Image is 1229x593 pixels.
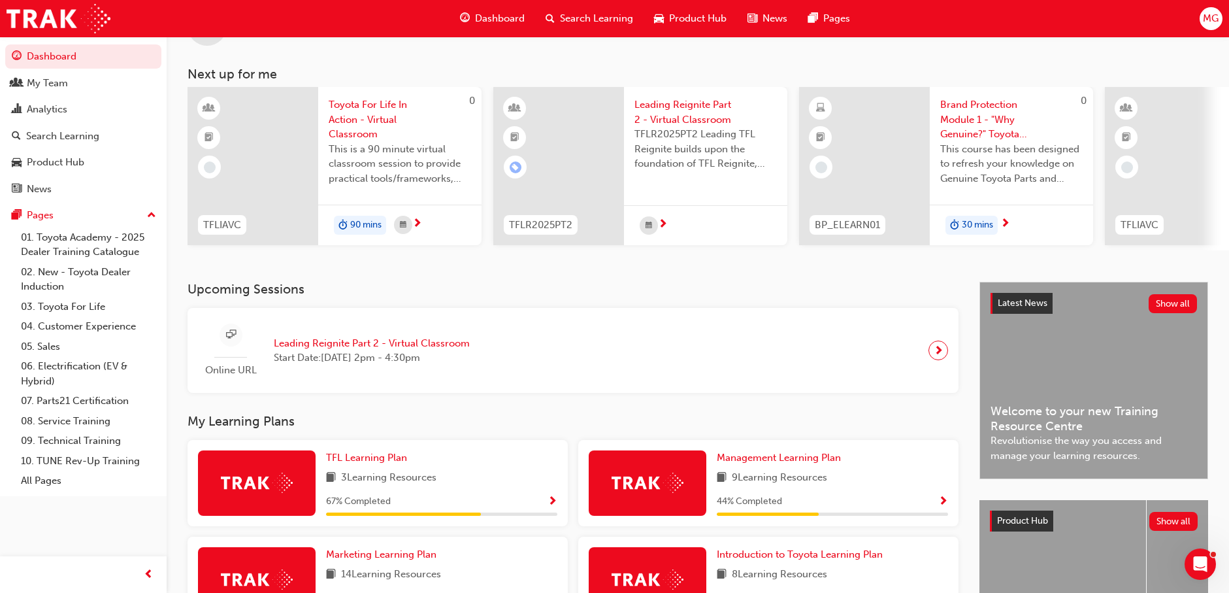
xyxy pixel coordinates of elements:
a: Latest NewsShow allWelcome to your new Training Resource CentreRevolutionise the way you access a... [979,282,1208,479]
span: Management Learning Plan [717,452,841,464]
a: search-iconSearch Learning [535,5,644,32]
h3: My Learning Plans [188,414,959,429]
a: Marketing Learning Plan [326,547,442,562]
div: News [27,182,52,197]
a: 04. Customer Experience [16,316,161,337]
div: My Team [27,76,68,91]
span: sessionType_ONLINE_URL-icon [226,327,236,343]
span: Search Learning [560,11,633,26]
button: Show Progress [548,494,557,510]
span: Leading Reignite Part 2 - Virtual Classroom [274,336,470,351]
span: Welcome to your new Training Resource Centre [991,404,1197,433]
span: learningResourceType_ELEARNING-icon [816,100,825,117]
button: Pages [5,203,161,228]
span: This is a 90 minute virtual classroom session to provide practical tools/frameworks, behaviours a... [329,142,471,186]
span: duration-icon [950,217,959,234]
span: people-icon [12,78,22,90]
span: book-icon [326,470,336,486]
a: pages-iconPages [798,5,860,32]
span: booktick-icon [816,129,825,146]
span: Latest News [998,297,1047,309]
a: 03. Toyota For Life [16,297,161,317]
img: Trak [7,4,110,33]
button: Show all [1149,294,1198,313]
span: search-icon [546,10,555,27]
span: booktick-icon [510,129,519,146]
a: Product Hub [5,150,161,175]
a: Online URLLeading Reignite Part 2 - Virtual ClassroomStart Date:[DATE] 2pm - 4:30pm [198,318,948,383]
a: news-iconNews [737,5,798,32]
span: Revolutionise the way you access and manage your learning resources. [991,433,1197,463]
span: 0 [469,95,475,107]
span: news-icon [12,184,22,195]
span: Dashboard [475,11,525,26]
span: calendar-icon [646,218,652,234]
a: 08. Service Training [16,411,161,432]
span: learningRecordVerb_NONE-icon [815,161,827,173]
span: learningRecordVerb_NONE-icon [1121,161,1133,173]
span: 0 [1081,95,1087,107]
span: Marketing Learning Plan [326,549,436,560]
span: Product Hub [997,515,1048,526]
div: Analytics [27,102,67,117]
span: News [762,11,787,26]
a: Introduction to Toyota Learning Plan [717,547,888,562]
a: My Team [5,71,161,95]
a: Analytics [5,97,161,122]
span: Introduction to Toyota Learning Plan [717,549,883,560]
span: Show Progress [938,496,948,508]
span: Show Progress [548,496,557,508]
a: All Pages [16,471,161,491]
img: Trak [612,473,683,493]
span: book-icon [326,567,336,583]
span: Start Date: [DATE] 2pm - 4:30pm [274,350,470,365]
a: car-iconProduct Hub [644,5,737,32]
span: 8 Learning Resources [732,567,827,583]
button: MG [1200,7,1222,30]
span: next-icon [412,218,422,230]
a: 06. Electrification (EV & Hybrid) [16,356,161,391]
a: Search Learning [5,124,161,148]
span: 67 % Completed [326,494,391,509]
span: 30 mins [962,218,993,233]
span: next-icon [934,341,943,360]
span: guage-icon [12,51,22,63]
h3: Next up for me [167,67,1229,82]
div: Pages [27,208,54,223]
span: calendar-icon [400,217,406,233]
span: Product Hub [669,11,727,26]
span: Online URL [198,363,263,378]
span: Pages [823,11,850,26]
a: 10. TUNE Rev-Up Training [16,451,161,471]
a: 0BP_ELEARN01Brand Protection Module 1 - "Why Genuine?" Toyota Genuine Parts and AccessoriesThis c... [799,87,1093,245]
span: book-icon [717,567,727,583]
span: booktick-icon [1122,129,1131,146]
a: Dashboard [5,44,161,69]
a: News [5,177,161,201]
a: 02. New - Toyota Dealer Induction [16,262,161,297]
span: TFLR2025PT2 [509,218,572,233]
iframe: Intercom live chat [1185,549,1216,580]
span: TFL Learning Plan [326,452,407,464]
span: chart-icon [12,104,22,116]
span: 90 mins [350,218,382,233]
a: 09. Technical Training [16,431,161,451]
a: 05. Sales [16,337,161,357]
span: car-icon [654,10,664,27]
span: learningResourceType_INSTRUCTOR_LED-icon [510,100,519,117]
span: BP_ELEARN01 [815,218,880,233]
span: prev-icon [144,567,154,583]
span: car-icon [12,157,22,169]
img: Trak [221,473,293,493]
h3: Upcoming Sessions [188,282,959,297]
a: guage-iconDashboard [450,5,535,32]
span: learningResourceType_INSTRUCTOR_LED-icon [1122,100,1131,117]
span: 9 Learning Resources [732,470,827,486]
span: next-icon [1000,218,1010,230]
span: Toyota For Life In Action - Virtual Classroom [329,97,471,142]
span: duration-icon [338,217,348,234]
button: Show all [1149,512,1198,531]
span: book-icon [717,470,727,486]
